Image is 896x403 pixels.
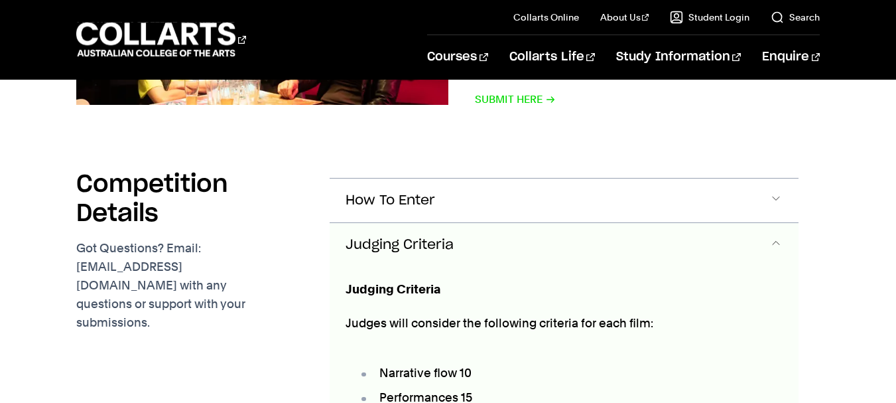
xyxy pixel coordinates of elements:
span: How To Enter [346,193,435,208]
a: Student Login [670,11,749,24]
a: Collarts Life [509,35,595,79]
p: Got Questions? Email: [EMAIL_ADDRESS][DOMAIN_NAME] with any questions or support with your submis... [76,239,308,332]
span: SUBMIT HERE [475,90,556,109]
a: Enquire [762,35,820,79]
a: About Us [600,11,649,24]
a: Search [771,11,820,24]
a: Collarts Online [513,11,579,24]
a: Courses [427,35,487,79]
span: Judging Criteria [346,238,454,253]
p: Judges will consider the following criteria for each film: [346,314,783,333]
button: Judging Criteria [330,223,799,267]
a: Study Information [616,35,741,79]
button: How To Enter [330,179,799,222]
h2: Competition Details [76,170,308,228]
strong: Judging Criteria [346,282,441,296]
li: Narrative flow 10 [359,364,783,382]
div: Go to homepage [76,21,246,58]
